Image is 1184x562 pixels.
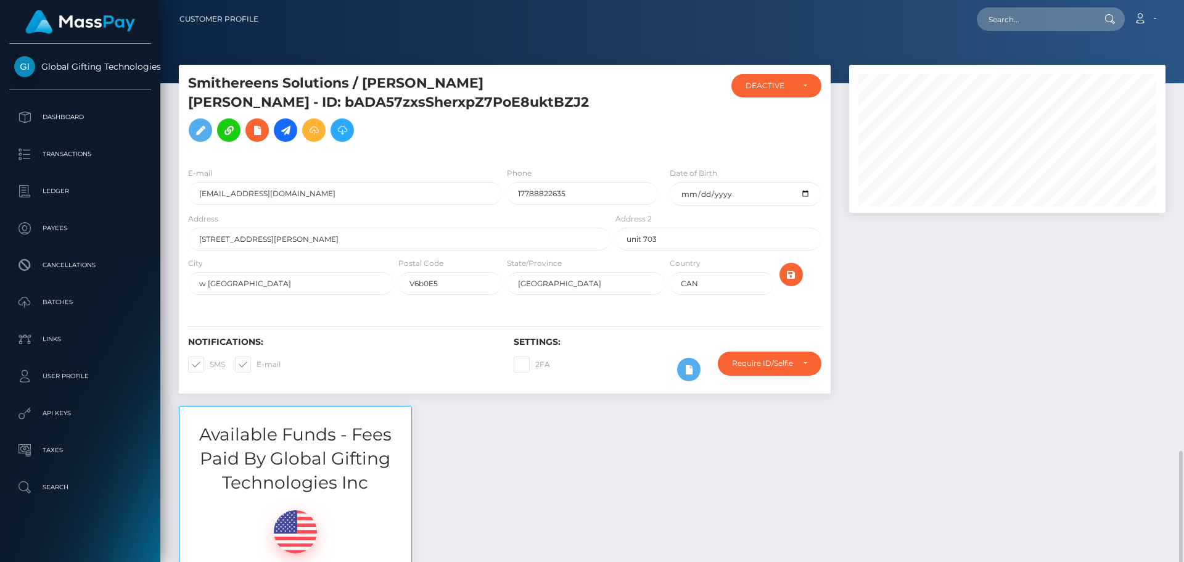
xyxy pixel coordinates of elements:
[25,10,135,34] img: MassPay Logo
[9,435,151,466] a: Taxes
[14,404,146,423] p: API Keys
[188,168,212,179] label: E-mail
[14,182,146,200] p: Ledger
[718,352,821,375] button: Require ID/Selfie Verification
[14,293,146,312] p: Batches
[14,108,146,126] p: Dashboard
[9,139,151,170] a: Transactions
[514,337,821,347] h6: Settings:
[670,258,701,269] label: Country
[188,213,218,225] label: Address
[9,102,151,133] a: Dashboard
[615,213,652,225] label: Address 2
[14,219,146,238] p: Payees
[188,74,604,148] h5: Smithereens Solutions / [PERSON_NAME] [PERSON_NAME] - ID: bADA57zxsSherxpZ7PoE8uktBZJ2
[398,258,443,269] label: Postal Code
[9,250,151,281] a: Cancellations
[14,441,146,460] p: Taxes
[9,398,151,429] a: API Keys
[9,472,151,503] a: Search
[14,145,146,163] p: Transactions
[670,168,717,179] label: Date of Birth
[14,367,146,386] p: User Profile
[9,213,151,244] a: Payees
[188,357,225,373] label: SMS
[732,358,793,368] div: Require ID/Selfie Verification
[235,357,281,373] label: E-mail
[9,176,151,207] a: Ledger
[179,6,258,32] a: Customer Profile
[188,337,495,347] h6: Notifications:
[14,56,35,77] img: Global Gifting Technologies Inc
[746,81,793,91] div: DEACTIVE
[14,330,146,349] p: Links
[14,478,146,497] p: Search
[274,510,317,553] img: USD.png
[274,118,297,142] a: Initiate Payout
[507,258,562,269] label: State/Province
[977,7,1093,31] input: Search...
[507,168,532,179] label: Phone
[514,357,550,373] label: 2FA
[731,74,821,97] button: DEACTIVE
[9,287,151,318] a: Batches
[9,324,151,355] a: Links
[9,361,151,392] a: User Profile
[9,61,151,72] span: Global Gifting Technologies Inc
[179,423,411,495] h3: Available Funds - Fees Paid By Global Gifting Technologies Inc
[188,258,203,269] label: City
[14,256,146,275] p: Cancellations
